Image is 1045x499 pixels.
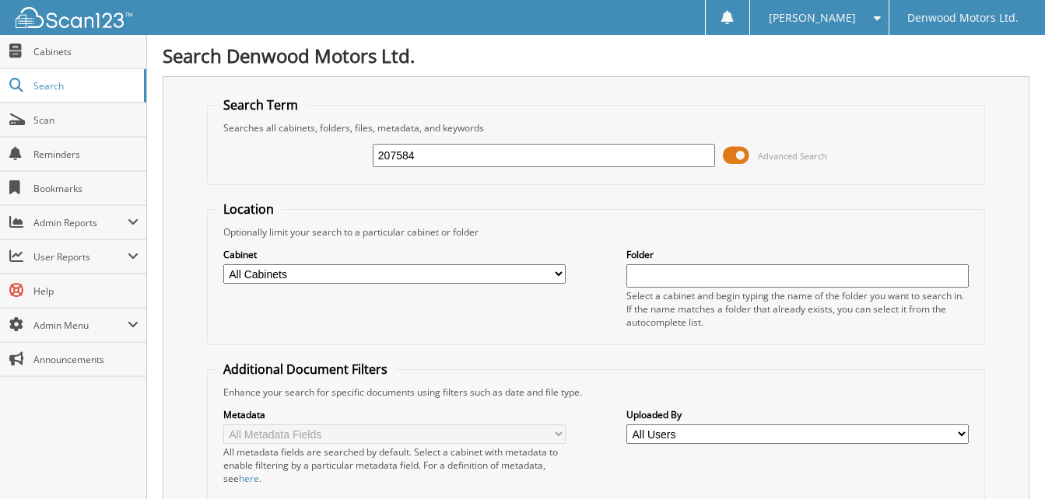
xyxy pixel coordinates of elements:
label: Metadata [223,408,566,421]
span: Bookmarks [33,182,139,195]
span: User Reports [33,250,128,263]
div: Enhance your search for specific documents using filters such as date and file type. [216,386,977,399]
div: Select a cabinet and begin typing the name of the folder you want to search in. If the name match... [626,289,969,329]
span: Reminders [33,148,139,161]
span: Admin Menu [33,319,128,332]
legend: Additional Document Filters [216,361,395,378]
span: Cabinets [33,45,139,58]
span: [PERSON_NAME] [769,13,856,23]
span: Advanced Search [758,150,827,162]
legend: Location [216,201,282,218]
img: scan123-logo-white.svg [16,7,132,28]
span: Scan [33,113,139,127]
span: Denwood Motors Ltd. [907,13,1019,23]
div: Searches all cabinets, folders, files, metadata, and keywords [216,121,977,134]
label: Uploaded By [626,408,969,421]
span: Announcements [33,353,139,366]
div: All metadata fields are searched by default. Select a cabinet with metadata to enable filtering b... [223,445,566,485]
label: Cabinet [223,248,566,261]
span: Help [33,284,139,298]
a: here [239,472,259,485]
label: Folder [626,248,969,261]
span: Search [33,79,136,92]
span: Admin Reports [33,216,128,229]
iframe: Chat Widget [967,424,1045,499]
h1: Search Denwood Motors Ltd. [163,43,1029,68]
div: Optionally limit your search to a particular cabinet or folder [216,225,977,239]
legend: Search Term [216,96,306,113]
